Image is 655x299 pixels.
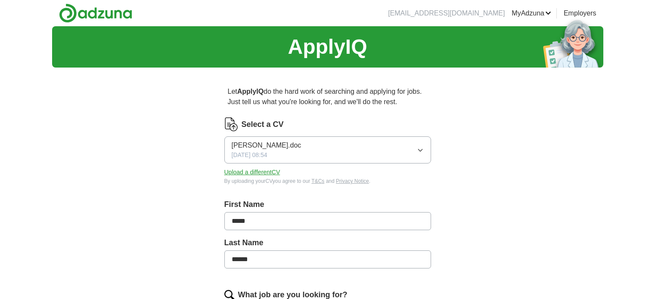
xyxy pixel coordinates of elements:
div: By uploading your CV you agree to our and . [224,177,431,185]
img: CV Icon [224,117,238,131]
span: [PERSON_NAME].doc [232,140,301,151]
span: [DATE] 08:54 [232,151,267,160]
img: Adzuna logo [59,3,132,23]
button: Upload a differentCV [224,168,280,177]
strong: ApplyIQ [237,88,264,95]
a: MyAdzuna [512,8,551,18]
h1: ApplyIQ [288,31,367,62]
label: First Name [224,199,431,210]
a: Privacy Notice [336,178,369,184]
p: Let do the hard work of searching and applying for jobs. Just tell us what you're looking for, an... [224,83,431,111]
a: Employers [564,8,596,18]
li: [EMAIL_ADDRESS][DOMAIN_NAME] [388,8,505,18]
button: [PERSON_NAME].doc[DATE] 08:54 [224,136,431,163]
a: T&Cs [311,178,324,184]
label: Last Name [224,237,431,249]
label: Select a CV [242,119,284,130]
